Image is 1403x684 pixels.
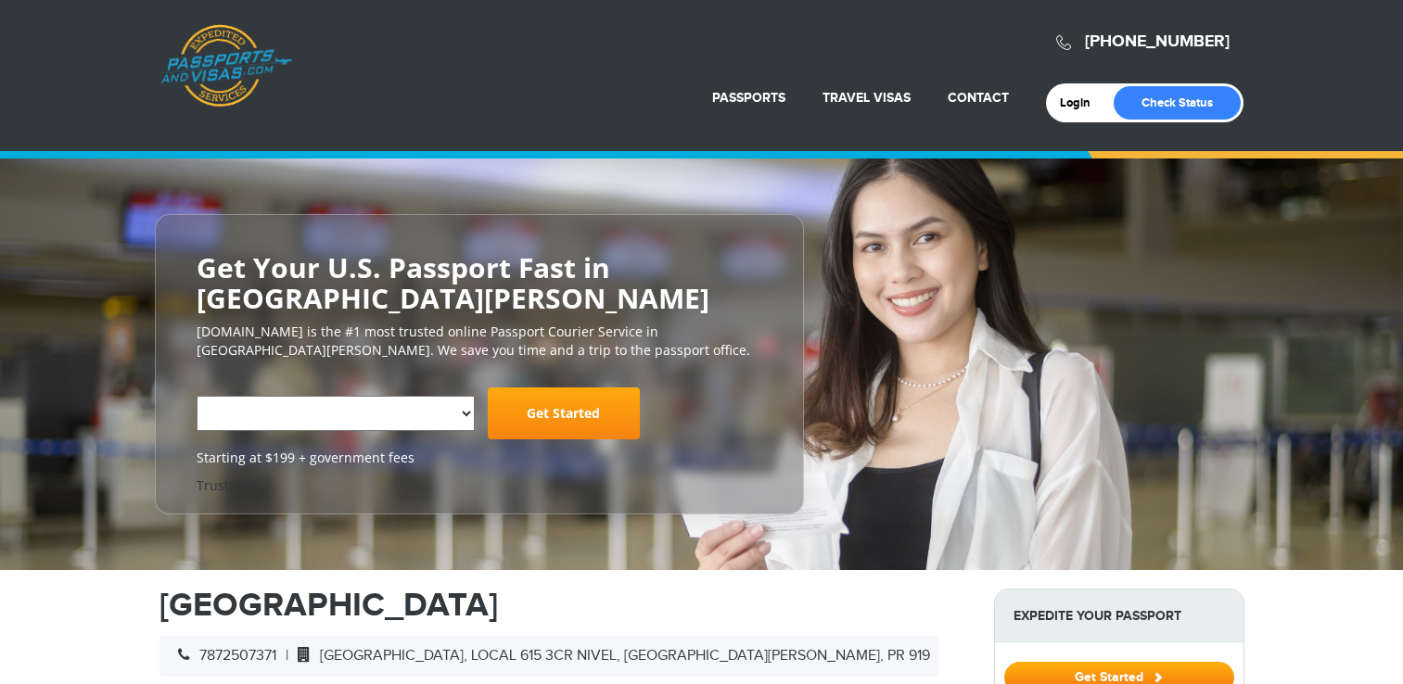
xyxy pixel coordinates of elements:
[948,90,1009,106] a: Contact
[712,90,785,106] a: Passports
[160,24,292,108] a: Passports & [DOMAIN_NAME]
[823,90,911,106] a: Travel Visas
[288,647,930,665] span: [GEOGRAPHIC_DATA], LOCAL 615 3CR NIVEL, [GEOGRAPHIC_DATA][PERSON_NAME], PR 919
[197,449,762,467] span: Starting at $199 + government fees
[1085,32,1230,52] a: [PHONE_NUMBER]
[159,589,966,622] h1: [GEOGRAPHIC_DATA]
[1114,86,1241,120] a: Check Status
[159,636,939,677] div: |
[169,647,276,665] span: 7872507371
[995,589,1244,642] strong: Expedite Your Passport
[1060,95,1103,110] a: Login
[197,476,257,494] a: Trustpilot
[197,323,762,360] p: [DOMAIN_NAME] is the #1 most trusted online Passport Courier Service in [GEOGRAPHIC_DATA][PERSON_...
[488,387,640,439] a: Get Started
[1004,669,1234,684] a: Get Started
[197,252,762,313] h2: Get Your U.S. Passport Fast in [GEOGRAPHIC_DATA][PERSON_NAME]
